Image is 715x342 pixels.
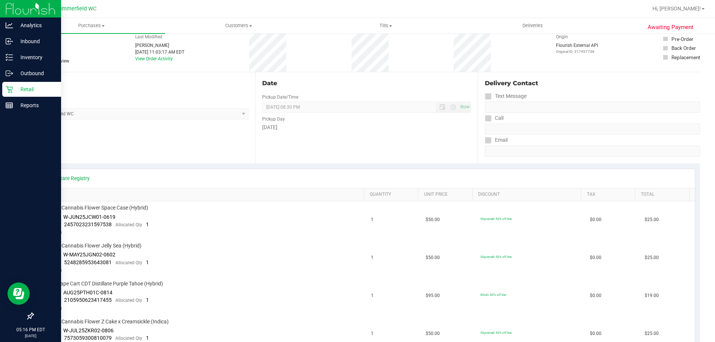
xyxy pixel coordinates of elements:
[556,42,598,54] div: Flourish External API
[146,221,149,227] span: 1
[485,91,527,102] label: Text Message
[18,22,165,29] span: Purchases
[44,192,361,198] a: SKU
[485,135,508,146] label: Email
[426,330,440,337] span: $50.00
[115,222,142,227] span: Allocated Qty
[671,54,700,61] div: Replacement
[55,6,96,12] span: Summerfield WC
[63,290,112,295] span: AUG25PTH01C-0814
[645,254,659,261] span: $25.00
[3,326,58,333] p: 05:16 PM EDT
[135,49,184,55] div: [DATE] 11:03:17 AM EDT
[6,70,13,77] inline-svg: Outbound
[63,214,115,220] span: W-JUN25JCW01-0619
[146,259,149,265] span: 1
[13,53,58,62] p: Inventory
[426,292,440,299] span: $95.00
[262,79,471,88] div: Date
[587,192,632,198] a: Tax
[590,292,601,299] span: $0.00
[556,49,598,54] p: Original ID: 317457738
[371,292,374,299] span: 1
[7,282,30,305] iframe: Resource center
[63,252,115,258] span: W-MAY25JGN02-0602
[371,330,374,337] span: 1
[459,18,606,33] a: Deliveries
[371,254,374,261] span: 1
[641,192,686,198] a: Total
[6,54,13,61] inline-svg: Inventory
[426,254,440,261] span: $50.00
[45,175,90,182] a: View State Registry
[135,56,173,61] a: View Order Activity
[426,216,440,223] span: $50.00
[671,44,696,52] div: Back Order
[370,192,415,198] a: Quantity
[6,38,13,45] inline-svg: Inbound
[146,335,149,341] span: 1
[590,254,601,261] span: $0.00
[165,18,312,33] a: Customers
[262,124,471,131] div: [DATE]
[13,85,58,94] p: Retail
[135,33,162,40] label: Last Modified
[33,79,248,88] div: Location
[135,42,184,49] div: [PERSON_NAME]
[480,255,512,259] span: 50premall: 50% off line
[3,333,58,339] p: [DATE]
[13,101,58,110] p: Reports
[645,216,659,223] span: $25.00
[63,327,114,333] span: W-JUL25ZKR02-0806
[485,113,503,124] label: Call
[312,18,459,33] a: Tills
[312,22,459,29] span: Tills
[590,216,601,223] span: $0.00
[652,6,701,12] span: Hi, [PERSON_NAME]!
[115,336,142,341] span: Allocated Qty
[480,293,506,297] span: 80cdt: 80% off line
[6,102,13,109] inline-svg: Reports
[671,35,693,43] div: Pre-Order
[262,94,298,100] label: Pickup Date/Time
[645,330,659,337] span: $25.00
[13,69,58,78] p: Outbound
[64,259,112,265] span: 5248285953643081
[645,292,659,299] span: $19.00
[64,221,112,227] span: 2457023231597538
[478,192,578,198] a: Discount
[371,216,374,223] span: 1
[6,22,13,29] inline-svg: Analytics
[43,242,142,249] span: FT 3.5g Cannabis Flower Jelly Sea (Hybrid)
[556,33,568,40] label: Origin
[115,298,142,303] span: Allocated Qty
[64,335,112,341] span: 7573059300810079
[115,260,142,265] span: Allocated Qty
[424,192,470,198] a: Unit Price
[485,79,700,88] div: Delivery Contact
[13,37,58,46] p: Inbound
[43,318,169,325] span: FT 3.5g Cannabis Flower Z Cake x Creamsickle (Indica)
[480,217,512,221] span: 50premall: 50% off line
[146,297,149,303] span: 1
[590,330,601,337] span: $0.00
[13,21,58,30] p: Analytics
[480,331,512,335] span: 50premall: 50% off line
[262,116,285,122] label: Pickup Day
[6,86,13,93] inline-svg: Retail
[648,23,693,32] span: Awaiting Payment
[485,102,700,113] input: Format: (999) 999-9999
[43,204,148,211] span: FT 3.5g Cannabis Flower Space Case (Hybrid)
[165,22,312,29] span: Customers
[64,297,112,303] span: 2105950623417455
[512,22,553,29] span: Deliveries
[43,280,163,287] span: FT 1g Vape Cart CDT Distillate Purple Tahoe (Hybrid)
[485,124,700,135] input: Format: (999) 999-9999
[18,18,165,33] a: Purchases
